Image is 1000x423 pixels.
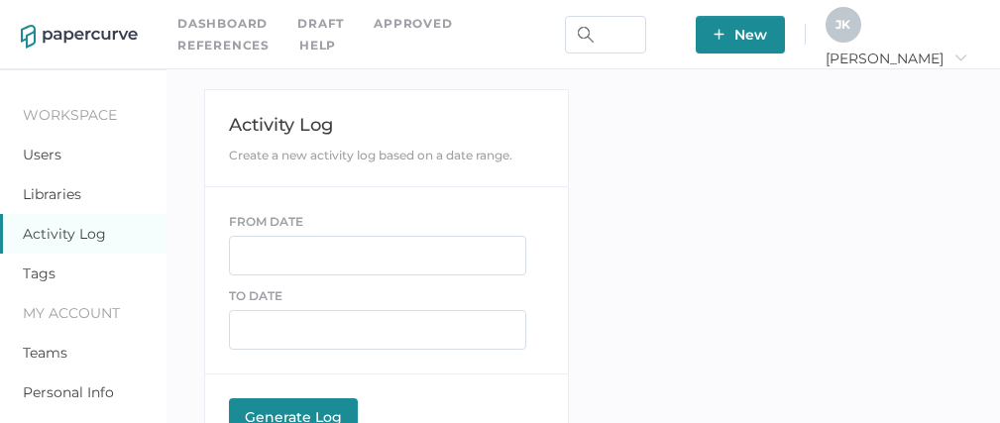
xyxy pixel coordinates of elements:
[23,225,106,243] a: Activity Log
[374,13,452,35] a: Approved
[177,13,268,35] a: Dashboard
[835,17,850,32] span: J K
[714,16,767,53] span: New
[297,13,344,35] a: Draft
[229,148,543,162] div: Create a new activity log based on a date range.
[229,214,303,229] span: FROM DATE
[229,288,282,303] span: TO DATE
[177,35,270,56] a: References
[714,29,724,40] img: plus-white.e19ec114.svg
[23,264,56,282] a: Tags
[696,16,785,53] button: New
[826,50,967,67] span: [PERSON_NAME]
[229,114,543,136] div: Activity Log
[23,146,61,163] a: Users
[23,383,114,401] a: Personal Info
[565,16,646,53] input: Search Workspace
[21,25,138,49] img: papercurve-logo-colour.7244d18c.svg
[578,27,594,43] img: search.bf03fe8b.svg
[299,35,336,56] div: help
[23,185,81,203] a: Libraries
[953,51,967,64] i: arrow_right
[23,344,67,362] a: Teams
